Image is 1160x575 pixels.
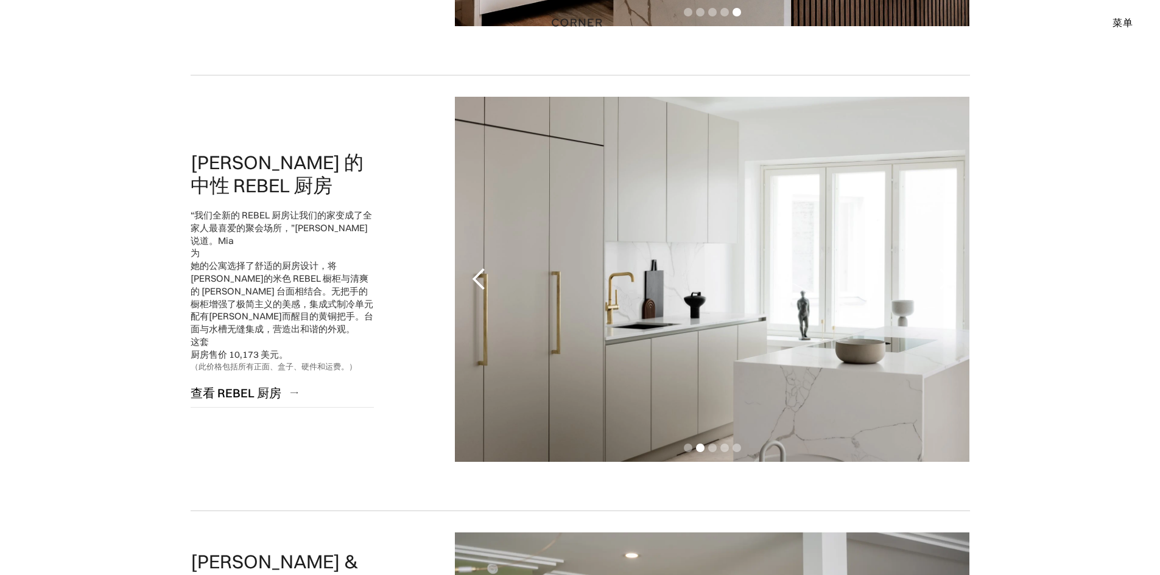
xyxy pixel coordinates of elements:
font: （此价格包括所有正面、盒子、硬件和运费。） [191,361,357,371]
font: 菜单 [1113,16,1133,29]
font: 厨房售价 10,173 美元。 [191,349,288,360]
div: 显示第 4 张幻灯片（共 5 张） [720,444,729,452]
a: 查看 REBEL 厨房 [191,378,374,408]
a: 家 [537,15,624,30]
div: 旋转木马 [455,97,969,462]
font: [PERSON_NAME] 的中性 REBEL 厨房 [191,150,364,197]
div: 显示第 5 张幻灯片（共 5 张） [733,444,741,452]
div: 显示第 3 张幻灯片（共 5 张） [708,444,717,452]
div: 显示第 1 张幻灯片（共 5 张） [684,444,692,452]
div: 显示第 2 张幻灯片（共 5 张） [696,444,705,452]
div: 上一张幻灯片 [455,97,504,462]
font: “我们全新的 REBEL 厨房让我们的家变成了全家人最喜爱的聚会场所，”[PERSON_NAME] 说道。Mia [191,209,372,246]
div: 2 之 5 [455,97,969,462]
div: 菜单 [1100,12,1133,33]
font: 查看 REBEL 厨房 [191,385,281,400]
font: 她的公寓选择了舒适的厨房设计，将[PERSON_NAME]的米色 REBEL 橱柜与清爽的 [PERSON_NAME] 台面相结合。无把手的橱柜增强了极简主义的美感，集成式制冷单元配有[PERS... [191,260,373,335]
div: 下一张幻灯片 [921,97,969,462]
font: 这套 [191,336,209,347]
font: 为 [191,247,200,259]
